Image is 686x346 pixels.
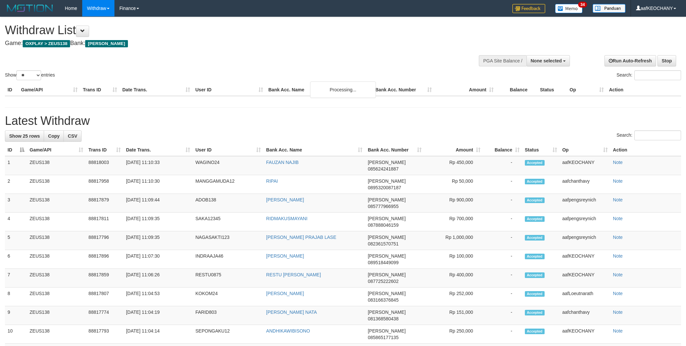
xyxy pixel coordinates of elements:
[483,250,522,269] td: -
[266,235,336,240] a: [PERSON_NAME] PRAJAB LASE
[368,160,405,165] span: [PERSON_NAME]
[560,213,610,231] td: aafpengsreynich
[525,160,545,166] span: Accepted
[86,194,123,213] td: 88817879
[266,291,304,296] a: [PERSON_NAME]
[5,84,18,96] th: ID
[123,288,193,306] td: [DATE] 11:04:53
[531,58,562,63] span: None selected
[266,160,299,165] a: FAUZAN NAJIB
[193,325,263,344] td: SEPONGAKU12
[373,84,434,96] th: Bank Acc. Number
[5,325,27,344] td: 10
[16,70,41,80] select: Showentries
[193,156,263,175] td: WAGINO24
[85,40,128,47] span: [PERSON_NAME]
[560,288,610,306] td: aafLoeutnarath
[525,216,545,222] span: Accepted
[593,4,625,13] img: panduan.png
[86,288,123,306] td: 88817807
[527,55,570,66] button: None selected
[525,272,545,278] span: Accepted
[27,213,86,231] td: ZEUS138
[525,179,545,184] span: Accepted
[123,175,193,194] td: [DATE] 11:10:30
[5,288,27,306] td: 8
[18,84,80,96] th: Game/API
[365,144,424,156] th: Bank Acc. Number: activate to sort column ascending
[86,144,123,156] th: Trans ID: activate to sort column ascending
[368,260,398,265] span: Copy 089518449099 to clipboard
[613,216,623,221] a: Note
[368,279,398,284] span: Copy 087725222602 to clipboard
[560,269,610,288] td: aafKEOCHANY
[479,55,526,66] div: PGA Site Balance /
[434,84,496,96] th: Amount
[123,250,193,269] td: [DATE] 11:07:30
[483,156,522,175] td: -
[9,133,40,139] span: Show 25 rows
[266,310,317,315] a: [PERSON_NAME] NATA
[27,194,86,213] td: ZEUS138
[27,231,86,250] td: ZEUS138
[193,306,263,325] td: FARID803
[193,250,263,269] td: INDRAAJA46
[525,329,545,334] span: Accepted
[193,288,263,306] td: KOKOM24
[266,328,310,334] a: ANDHIKAWIBISONO
[613,235,623,240] a: Note
[512,4,545,13] img: Feedback.jpg
[368,272,405,277] span: [PERSON_NAME]
[266,216,307,221] a: RIDMAKUSMAYANI
[368,291,405,296] span: [PERSON_NAME]
[368,253,405,259] span: [PERSON_NAME]
[368,197,405,202] span: [PERSON_NAME]
[123,306,193,325] td: [DATE] 11:04:19
[368,204,398,209] span: Copy 085777966955 to clipboard
[5,130,44,142] a: Show 25 rows
[5,194,27,213] td: 3
[86,269,123,288] td: 88817859
[560,156,610,175] td: aafKEOCHANY
[86,213,123,231] td: 88817811
[5,213,27,231] td: 4
[522,144,560,156] th: Status: activate to sort column ascending
[86,231,123,250] td: 88817796
[5,250,27,269] td: 6
[525,254,545,259] span: Accepted
[123,325,193,344] td: [DATE] 11:04:14
[368,235,405,240] span: [PERSON_NAME]
[368,241,398,246] span: Copy 082361570751 to clipboard
[48,133,60,139] span: Copy
[27,156,86,175] td: ZEUS138
[613,197,623,202] a: Note
[310,81,376,98] div: Processing...
[123,194,193,213] td: [DATE] 11:09:44
[606,84,681,96] th: Action
[424,175,483,194] td: Rp 50,000
[483,269,522,288] td: -
[483,288,522,306] td: -
[123,156,193,175] td: [DATE] 11:10:33
[5,144,27,156] th: ID: activate to sort column descending
[68,133,77,139] span: CSV
[193,213,263,231] td: SAKA12345
[266,197,304,202] a: [PERSON_NAME]
[5,24,451,37] h1: Withdraw List
[86,306,123,325] td: 88817774
[610,144,681,156] th: Action
[525,197,545,203] span: Accepted
[368,335,398,340] span: Copy 085865177135 to clipboard
[560,325,610,344] td: aafKEOCHANY
[525,310,545,315] span: Accepted
[27,250,86,269] td: ZEUS138
[5,269,27,288] td: 7
[23,40,70,47] span: OXPLAY > ZEUS138
[613,291,623,296] a: Note
[617,130,681,140] label: Search:
[368,222,398,228] span: Copy 087888046159 to clipboard
[525,291,545,297] span: Accepted
[266,253,304,259] a: [PERSON_NAME]
[193,144,263,156] th: User ID: activate to sort column ascending
[123,269,193,288] td: [DATE] 11:06:26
